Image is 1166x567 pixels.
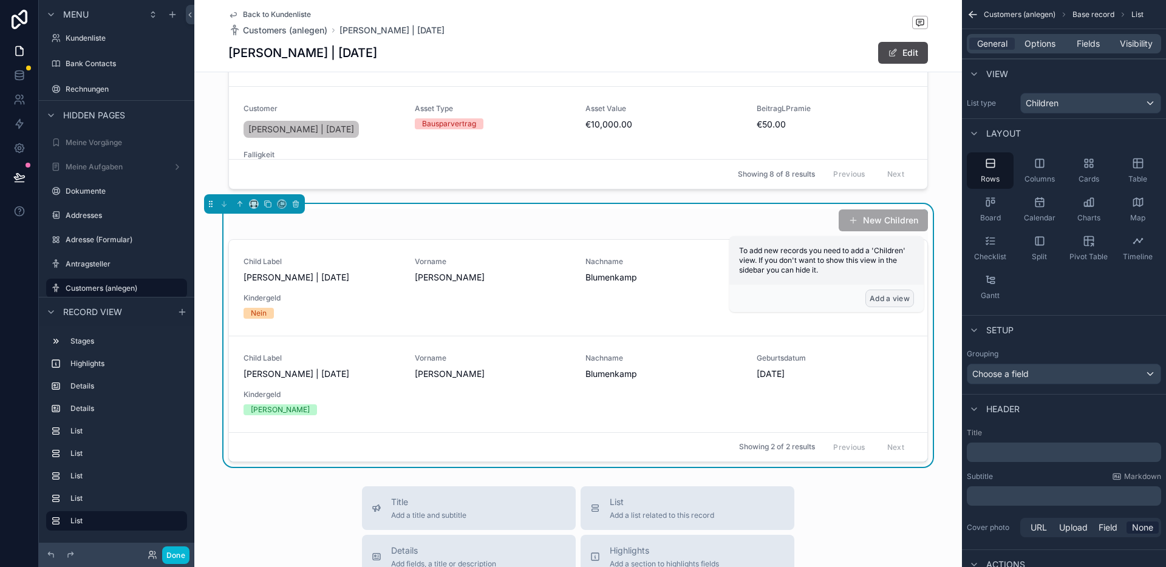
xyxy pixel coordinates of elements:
[1124,472,1161,481] span: Markdown
[415,271,571,283] span: [PERSON_NAME]
[585,271,742,283] span: Blumenkamp
[1077,38,1100,50] span: Fields
[585,353,742,363] span: Nachname
[967,428,1161,438] label: Title
[967,472,993,481] label: Subtitle
[839,209,928,231] button: New Children
[1077,213,1100,223] span: Charts
[46,29,187,48] a: Kundenliste
[244,271,400,283] span: [PERSON_NAME] | [DATE]
[1025,174,1055,184] span: Columns
[339,24,445,36] a: [PERSON_NAME] | [DATE]
[967,269,1014,305] button: Gantt
[967,191,1014,228] button: Board
[46,157,187,177] a: Meine Aufgaben
[46,80,187,99] a: Rechnungen
[1112,472,1161,481] a: Markdown
[1114,191,1161,228] button: Map
[1069,252,1108,262] span: Pivot Table
[46,254,187,274] a: Antragsteller
[972,368,1029,379] span: Choose a field
[1065,230,1112,267] button: Pivot Table
[66,59,185,69] label: Bank Contacts
[66,138,185,148] label: Meine Vorgänge
[46,206,187,225] a: Addresses
[70,404,182,413] label: Details
[1059,521,1088,534] span: Upload
[66,33,185,43] label: Kundenliste
[70,336,182,346] label: Stages
[1120,38,1153,50] span: Visibility
[984,10,1055,19] span: Customers (anlegen)
[251,308,267,319] div: Nein
[581,486,794,530] button: ListAdd a list related to this record
[967,443,1161,462] div: scrollable content
[1114,230,1161,267] button: Timeline
[1031,521,1047,534] span: URL
[66,259,185,269] label: Antragsteller
[63,306,122,318] span: Record view
[980,213,1001,223] span: Board
[1065,152,1112,189] button: Cards
[228,44,377,61] h1: [PERSON_NAME] | [DATE]
[70,449,182,458] label: List
[66,283,180,293] label: Customers (anlegen)
[70,426,182,436] label: List
[1072,10,1114,19] span: Base record
[981,291,1000,300] span: Gantt
[977,38,1007,50] span: General
[46,54,187,73] a: Bank Contacts
[66,84,185,94] label: Rechnungen
[1020,93,1161,114] button: Children
[391,511,466,520] span: Add a title and subtitle
[66,162,168,172] label: Meine Aufgaben
[967,486,1161,506] div: scrollable content
[878,42,928,64] button: Edit
[39,326,194,543] div: scrollable content
[162,546,189,564] button: Done
[865,290,914,307] button: Add a view
[986,403,1020,415] span: Header
[415,353,571,363] span: Vorname
[967,523,1015,532] label: Cover photo
[362,486,576,530] button: TitleAdd a title and subtitle
[757,353,913,363] span: Geburtsdatum
[757,368,913,380] span: [DATE]
[1016,152,1063,189] button: Columns
[1016,230,1063,267] button: Split
[66,211,185,220] label: Addresses
[967,98,1015,108] label: List type
[244,353,400,363] span: Child Label
[70,516,177,526] label: List
[738,169,815,179] span: Showing 8 of 8 results
[739,442,815,452] span: Showing 2 of 2 results
[585,368,742,380] span: Blumenkamp
[63,8,89,21] span: Menu
[243,10,311,19] span: Back to Kundenliste
[251,404,310,415] div: [PERSON_NAME]
[46,279,187,298] a: Customers (anlegen)
[1016,191,1063,228] button: Calendar
[585,257,742,267] span: Nachname
[1079,174,1099,184] span: Cards
[610,496,714,508] span: List
[244,257,400,267] span: Child Label
[1026,97,1059,109] span: Children
[1025,38,1055,50] span: Options
[1065,191,1112,228] button: Charts
[986,127,1021,140] span: Layout
[1131,10,1144,19] span: List
[1024,213,1055,223] span: Calendar
[1114,152,1161,189] button: Table
[986,324,1014,336] span: Setup
[46,230,187,250] a: Adresse (Formular)
[243,24,327,36] span: Customers (anlegen)
[986,68,1008,80] span: View
[610,545,719,557] span: Highlights
[70,359,182,368] label: Highlights
[967,230,1014,267] button: Checklist
[967,349,998,359] label: Grouping
[244,368,400,380] span: [PERSON_NAME] | [DATE]
[1128,174,1147,184] span: Table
